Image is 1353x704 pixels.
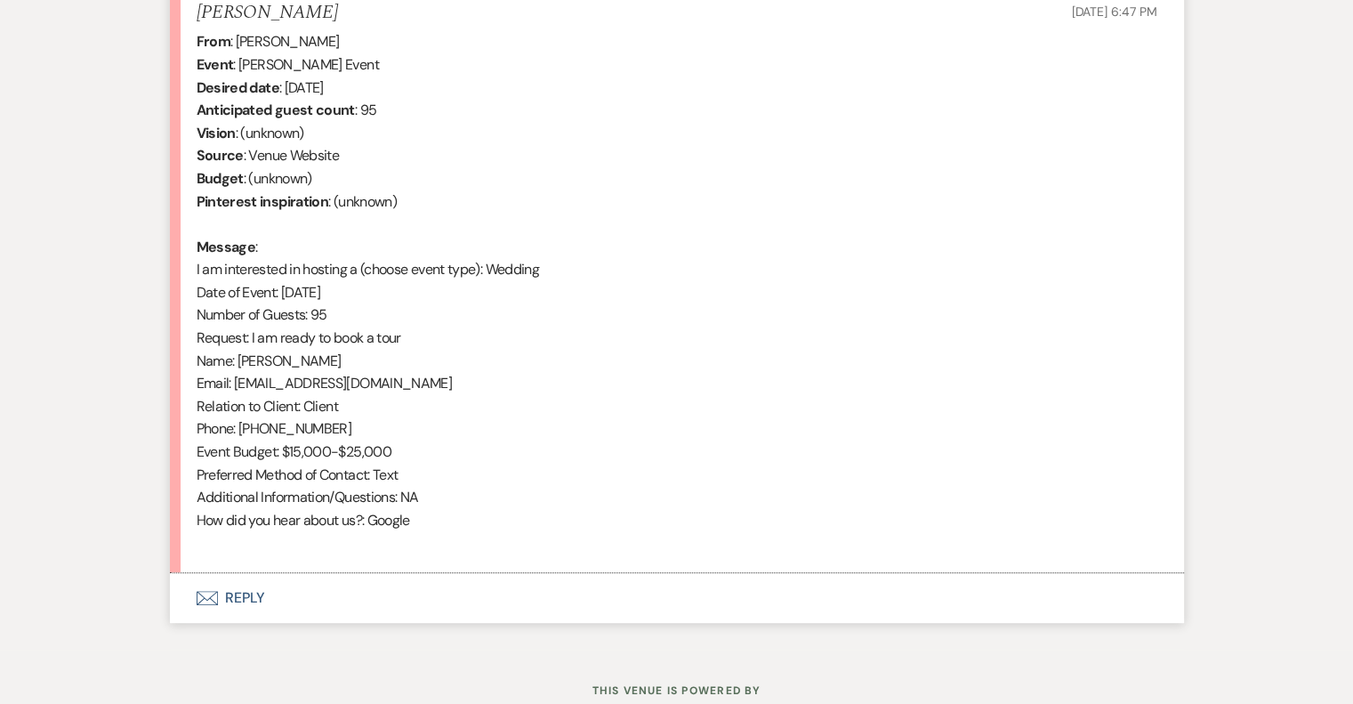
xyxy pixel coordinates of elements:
[197,32,230,51] b: From
[197,101,355,119] b: Anticipated guest count
[197,169,244,188] b: Budget
[197,78,279,97] b: Desired date
[1071,4,1156,20] span: [DATE] 6:47 PM
[197,55,234,74] b: Event
[197,2,338,24] h5: [PERSON_NAME]
[197,192,329,211] b: Pinterest inspiration
[197,30,1157,554] div: : [PERSON_NAME] : [PERSON_NAME] Event : [DATE] : 95 : (unknown) : Venue Website : (unknown) : (un...
[197,124,236,142] b: Vision
[170,573,1184,623] button: Reply
[197,146,244,165] b: Source
[197,238,256,256] b: Message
